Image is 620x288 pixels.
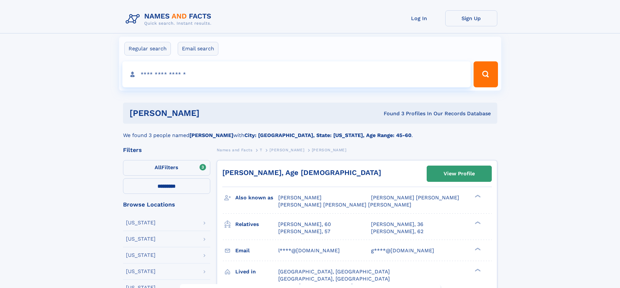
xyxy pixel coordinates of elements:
[260,148,262,152] span: T
[123,124,497,139] div: We found 3 people named with .
[278,228,330,235] a: [PERSON_NAME], 57
[155,164,161,170] span: All
[393,10,445,26] a: Log In
[371,194,459,201] span: [PERSON_NAME] [PERSON_NAME]
[473,220,481,225] div: ❯
[278,221,331,228] a: [PERSON_NAME], 60
[235,192,278,203] h3: Also known as
[371,228,423,235] a: [PERSON_NAME], 62
[371,221,423,228] a: [PERSON_NAME], 36
[278,202,411,208] span: [PERSON_NAME] [PERSON_NAME] [PERSON_NAME]
[278,269,390,275] span: [GEOGRAPHIC_DATA], [GEOGRAPHIC_DATA]
[244,132,411,138] b: City: [GEOGRAPHIC_DATA], State: [US_STATE], Age Range: 45-60
[123,147,210,153] div: Filters
[189,132,233,138] b: [PERSON_NAME]
[124,42,171,56] label: Regular search
[126,253,156,258] div: [US_STATE]
[222,169,381,177] a: [PERSON_NAME], Age [DEMOGRAPHIC_DATA]
[123,160,210,176] label: Filters
[278,276,390,282] span: [GEOGRAPHIC_DATA], [GEOGRAPHIC_DATA]
[278,194,322,201] span: [PERSON_NAME]
[130,109,292,117] h1: [PERSON_NAME]
[445,10,497,26] a: Sign Up
[260,146,262,154] a: T
[473,194,481,198] div: ❯
[126,236,156,242] div: [US_STATE]
[292,110,491,117] div: Found 3 Profiles In Our Records Database
[269,146,304,154] a: [PERSON_NAME]
[235,245,278,256] h3: Email
[474,61,498,87] button: Search Button
[123,10,217,28] img: Logo Names and Facts
[427,166,491,182] a: View Profile
[235,266,278,277] h3: Lived in
[178,42,218,56] label: Email search
[473,247,481,251] div: ❯
[473,268,481,272] div: ❯
[123,202,210,207] div: Browse Locations
[217,146,253,154] a: Names and Facts
[122,61,471,87] input: search input
[444,166,475,181] div: View Profile
[312,148,347,152] span: [PERSON_NAME]
[126,269,156,274] div: [US_STATE]
[235,219,278,230] h3: Relatives
[269,148,304,152] span: [PERSON_NAME]
[126,220,156,225] div: [US_STATE]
